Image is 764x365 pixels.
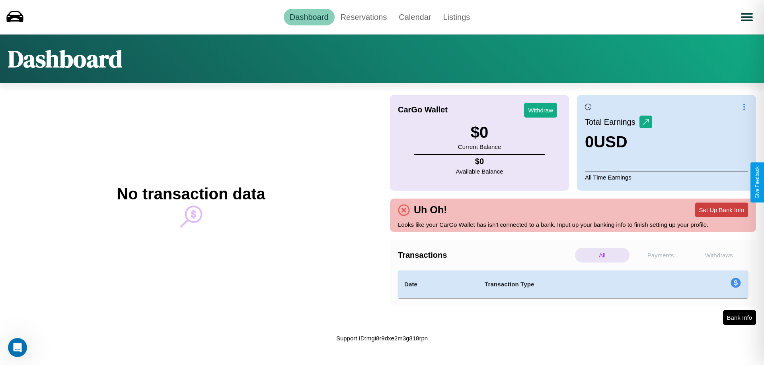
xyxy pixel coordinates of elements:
[524,103,557,118] button: Withdraw
[456,157,503,166] h4: $ 0
[336,333,428,344] p: Support ID: mgi8r9dxe2m3g818rpn
[335,9,393,25] a: Reservations
[692,248,746,263] p: Withdraws
[398,270,748,298] table: simple table
[410,204,451,216] h4: Uh Oh!
[8,338,27,357] iframe: Intercom live chat
[404,280,472,289] h4: Date
[695,203,748,217] button: Set Up Bank Info
[585,115,639,129] p: Total Earnings
[723,310,756,325] button: Bank Info
[117,185,265,203] h2: No transaction data
[456,166,503,177] p: Available Balance
[485,280,665,289] h4: Transaction Type
[633,248,688,263] p: Payments
[458,141,501,152] p: Current Balance
[398,251,573,260] h4: Transactions
[575,248,630,263] p: All
[8,42,122,75] h1: Dashboard
[398,105,448,114] h4: CarGo Wallet
[398,219,748,230] p: Looks like your CarGo Wallet has isn't connected to a bank. Input up your banking info to finish ...
[284,9,335,25] a: Dashboard
[393,9,437,25] a: Calendar
[754,166,760,199] div: Give Feedback
[585,172,748,183] p: All Time Earnings
[736,6,758,28] button: Open menu
[458,124,501,141] h3: $ 0
[585,133,652,151] h3: 0 USD
[437,9,476,25] a: Listings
